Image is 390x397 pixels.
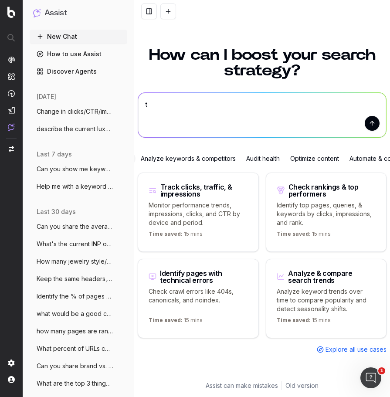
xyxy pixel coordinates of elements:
[30,162,127,176] button: Can you show me keywords that have [PERSON_NAME]
[277,317,331,327] p: 15 mins
[378,367,385,374] span: 1
[8,123,15,131] img: Assist
[285,381,319,390] a: Old version
[37,309,113,318] span: what would be a good category name for a
[30,122,127,136] button: describe the current luxury jewelry mark
[37,222,113,231] span: Can you share the average click and CTR
[8,90,15,97] img: Activation
[37,240,113,248] span: What's the current INP of the site?
[33,7,124,19] button: Assist
[160,183,248,197] div: Track clicks, traffic, & impressions
[288,183,376,197] div: Check rankings & top performers
[30,105,127,119] button: Change in clicks/CTR/impressions over la
[317,345,387,354] a: Explore all use cases
[277,231,311,237] span: Time saved:
[206,381,278,390] p: Assist can make mistakes
[138,47,387,78] h1: How can I boost your search strategy?
[241,152,285,166] div: Audit health
[277,287,376,313] p: Analyze keyword trends over time to compare popularity and detect seasonality shifts.
[37,125,113,133] span: describe the current luxury jewelry mark
[30,220,127,234] button: Can you share the average click and CTR
[136,152,241,166] div: Analyze keywords & competitors
[37,92,56,101] span: [DATE]
[37,362,113,370] span: Can you share brand vs. non brand clicks
[37,165,113,173] span: Can you show me keywords that have [PERSON_NAME]
[33,9,41,17] img: Assist
[30,237,127,251] button: What's the current INP of the site?
[37,292,113,301] span: Identify the % of pages on site with les
[8,360,15,366] img: Setting
[285,152,344,166] div: Optimize content
[37,150,72,159] span: last 7 days
[149,231,203,241] p: 15 mins
[149,287,248,313] p: Check crawl errors like 404s, canonicals, and noindex.
[138,93,386,137] textarea: t
[360,367,381,388] iframe: Intercom live chat
[37,327,113,336] span: how many pages are ranking for the term
[326,345,387,354] span: Explore all use cases
[37,275,113,283] span: Keep the same headers, but make the foll
[30,254,127,268] button: How many jewelry style/occasion queries
[30,324,127,338] button: how many pages are ranking for the term
[160,270,248,284] div: Identify pages with technical errors
[37,257,113,266] span: How many jewelry style/occasion queries
[30,180,127,193] button: Help me with a keyword strategy to rank
[30,307,127,321] button: what would be a good category name for a
[149,231,183,237] span: Time saved:
[277,231,331,241] p: 15 mins
[288,270,376,284] div: Analyze & compare search trends
[30,64,127,78] a: Discover Agents
[7,7,15,18] img: Botify logo
[30,289,127,303] button: Identify the % of pages on site with les
[30,377,127,390] button: What are the top 3 things I can do to im
[149,317,183,323] span: Time saved:
[37,182,113,191] span: Help me with a keyword strategy to rank
[149,201,248,227] p: Monitor performance trends, impressions, clicks, and CTR by device and period.
[30,272,127,286] button: Keep the same headers, but make the foll
[277,317,311,323] span: Time saved:
[277,201,376,227] p: Identify top pages, queries, & keywords by clicks, impressions, and rank.
[37,107,113,116] span: Change in clicks/CTR/impressions over la
[8,107,15,114] img: Studio
[9,146,14,152] img: Switch project
[37,379,113,388] span: What are the top 3 things I can do to im
[44,7,67,19] h1: Assist
[8,376,15,383] img: My account
[8,73,15,80] img: Intelligence
[30,47,127,61] a: How to use Assist
[37,344,113,353] span: What percent of URLs containing "collect
[30,30,127,44] button: New Chat
[8,56,15,63] img: Analytics
[149,317,203,327] p: 15 mins
[37,207,76,216] span: last 30 days
[30,342,127,356] button: What percent of URLs containing "collect
[30,359,127,373] button: Can you share brand vs. non brand clicks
